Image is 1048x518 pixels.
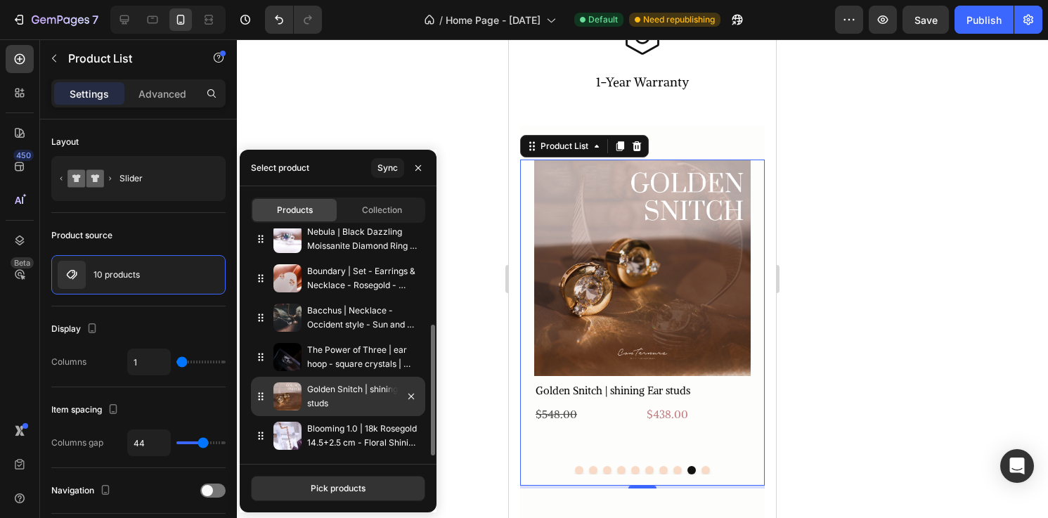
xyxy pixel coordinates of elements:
p: Bacchus | Necklace - Occident style - Sun and Moon- Swarovski crystal [307,304,420,332]
img: collections [273,343,302,371]
p: Blooming 1.0 | 18k Rosegold 14.5+2.5 cm - Floral Shining Luxurious bracelet with Swarovski crystals [307,422,420,450]
div: Sync [377,162,398,174]
p: Boundary | Set - Earrings & Necklace - Rosegold - simple elegance [307,264,420,292]
input: Auto [128,430,170,455]
div: Product source [51,229,112,242]
span: Save [914,14,938,26]
div: Publish [966,13,1002,27]
div: Open Intercom Messenger [1000,449,1034,483]
span: Need republishing [643,13,715,26]
p: Golden Snitch | shining Ear studs [307,382,420,410]
div: Navigation [51,481,114,500]
div: Display [51,320,101,339]
img: collections [273,382,302,410]
div: 450 [13,150,34,161]
button: 7 [6,6,105,34]
div: Pick products [311,482,365,495]
div: Item spacing [51,401,122,420]
div: Beta [11,257,34,268]
div: Undo/Redo [265,6,322,34]
span: / [439,13,443,27]
iframe: Design area [509,39,776,518]
p: 10 products [93,270,140,280]
div: Slider [119,162,205,195]
p: The Power of Three | ear hoop - square crystals | Lively and cheerful [307,343,420,371]
button: Save [903,6,949,34]
div: Layout [51,136,79,148]
span: Collection [362,204,402,216]
p: 7 [92,11,98,28]
img: collections [273,225,302,253]
p: Product List [68,50,188,67]
span: Default [588,13,618,26]
button: Pick products [251,476,425,501]
input: Auto [128,349,170,375]
button: Publish [955,6,1014,34]
img: collections [273,304,302,332]
p: Advanced [138,86,186,101]
p: Settings [70,86,109,101]
div: Columns [51,356,86,368]
img: collections [273,422,302,450]
button: Sync [371,158,404,178]
img: collections [273,264,302,292]
p: Nebula | Black Dazzling Moissanite Diamond Ring [Freesize|Adjustable] [307,225,420,253]
img: product feature img [58,261,86,289]
span: Home Page - [DATE] [446,13,541,27]
div: Columns gap [51,436,103,449]
div: Select product [251,162,309,174]
span: Products [277,204,313,216]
